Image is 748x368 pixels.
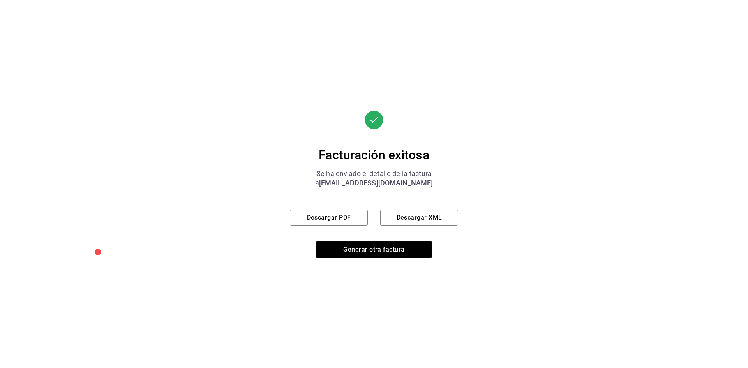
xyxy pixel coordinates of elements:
div: Facturación exitosa [290,147,458,163]
div: a [290,178,458,188]
button: Descargar XML [380,210,458,226]
span: [EMAIL_ADDRESS][DOMAIN_NAME] [319,179,433,187]
button: Descargar PDF [290,210,368,226]
div: Se ha enviado el detalle de la factura [290,169,458,178]
button: Generar otra factura [316,241,432,258]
